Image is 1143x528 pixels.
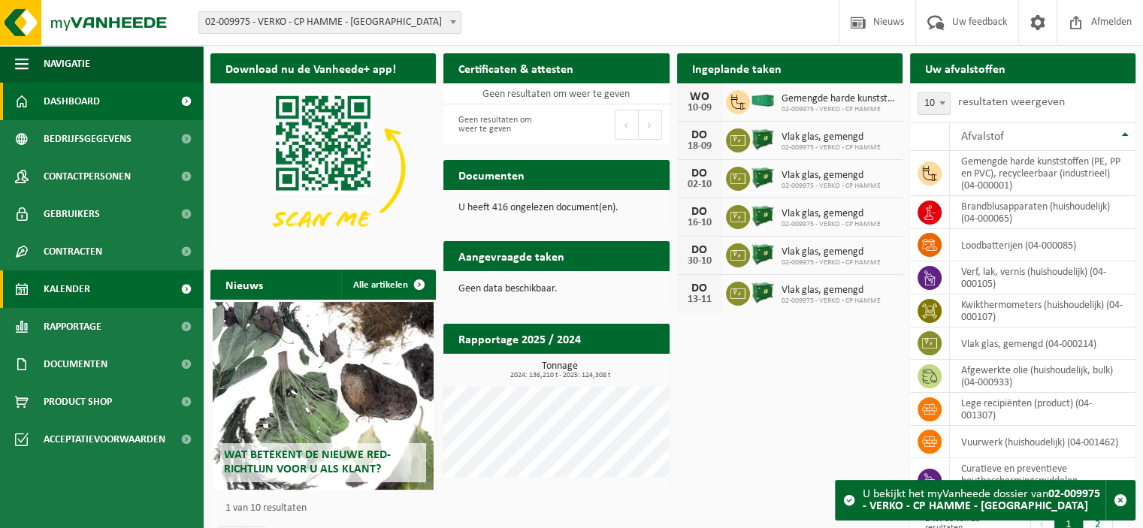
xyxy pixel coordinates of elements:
span: 2024: 136,210 t - 2025: 124,308 t [451,372,669,379]
h2: Aangevraagde taken [443,241,579,270]
div: WO [685,91,715,103]
span: Vlak glas, gemengd [782,285,881,297]
span: Product Shop [44,383,112,421]
h2: Rapportage 2025 / 2024 [443,324,596,353]
img: HK-XC-40-GN-00 [750,94,776,107]
span: 10 [918,92,951,115]
span: 02-009975 - VERKO - CP HAMME [782,105,895,114]
h2: Uw afvalstoffen [910,53,1021,83]
span: 02-009975 - VERKO - CP HAMME - HAMME [199,12,461,33]
a: Bekijk rapportage [558,353,668,383]
button: Previous [615,110,639,140]
span: Contracten [44,233,102,270]
h2: Documenten [443,160,540,189]
h3: Tonnage [451,361,669,379]
td: loodbatterijen (04-000085) [950,229,1135,261]
span: Kalender [44,270,90,308]
span: Dashboard [44,83,100,120]
span: Vlak glas, gemengd [782,246,881,258]
td: verf, lak, vernis (huishoudelijk) (04-000105) [950,261,1135,294]
div: DO [685,282,715,294]
div: DO [685,206,715,218]
div: 10-09 [685,103,715,113]
img: CR-BO-1C-1900-MET-01 [750,203,776,228]
div: DO [685,244,715,256]
span: Acceptatievoorwaarden [44,421,165,458]
a: Alle artikelen [341,270,434,300]
td: kwikthermometers (huishoudelijk) (04-000107) [950,294,1135,327]
h2: Ingeplande taken [677,53,797,83]
div: 18-09 [685,141,715,152]
td: brandblusapparaten (huishoudelijk) (04-000065) [950,196,1135,229]
div: DO [685,129,715,141]
div: 30-10 [685,256,715,267]
span: 02-009975 - VERKO - CP HAMME - HAMME [198,11,461,34]
span: Gebruikers [44,195,100,233]
td: lege recipiënten (product) (04-001307) [950,393,1135,426]
td: vlak glas, gemengd (04-000214) [950,327,1135,360]
span: Navigatie [44,45,90,83]
img: CR-BO-1C-1900-MET-01 [750,126,776,152]
span: Contactpersonen [44,158,131,195]
span: Documenten [44,345,107,383]
td: curatieve en preventieve houtbeschermingsmiddelen (huishoudelijk) (04-001540) [950,458,1135,503]
span: Rapportage [44,308,101,345]
span: 02-009975 - VERKO - CP HAMME [782,297,881,306]
span: 10 [918,93,950,114]
td: gemengde harde kunststoffen (PE, PP en PVC), recycleerbaar (industrieel) (04-000001) [950,151,1135,196]
p: Geen data beschikbaar. [458,284,654,294]
span: Bedrijfsgegevens [44,120,132,158]
img: Download de VHEPlus App [210,83,436,252]
td: vuurwerk (huishoudelijk) (04-001462) [950,426,1135,458]
div: 16-10 [685,218,715,228]
span: Vlak glas, gemengd [782,131,881,143]
td: afgewerkte olie (huishoudelijk, bulk) (04-000933) [950,360,1135,393]
span: Gemengde harde kunststoffen (pe, pp en pvc), recycleerbaar (industrieel) [782,93,895,105]
td: Geen resultaten om weer te geven [443,83,669,104]
p: 1 van 10 resultaten [225,503,428,514]
span: Vlak glas, gemengd [782,170,881,182]
p: U heeft 416 ongelezen document(en). [458,203,654,213]
span: Wat betekent de nieuwe RED-richtlijn voor u als klant? [224,449,391,475]
span: 02-009975 - VERKO - CP HAMME [782,143,881,152]
div: U bekijkt het myVanheede dossier van [863,481,1105,520]
h2: Download nu de Vanheede+ app! [210,53,411,83]
a: Wat betekent de nieuwe RED-richtlijn voor u als klant? [213,302,434,490]
div: 13-11 [685,294,715,305]
div: 02-10 [685,180,715,190]
div: DO [685,167,715,180]
button: Next [639,110,662,140]
span: 02-009975 - VERKO - CP HAMME [782,220,881,229]
span: 02-009975 - VERKO - CP HAMME [782,182,881,191]
div: Geen resultaten om weer te geven [451,108,549,141]
span: Vlak glas, gemengd [782,208,881,220]
h2: Certificaten & attesten [443,53,588,83]
img: CR-BO-1C-1900-MET-01 [750,241,776,267]
strong: 02-009975 - VERKO - CP HAMME - [GEOGRAPHIC_DATA] [863,488,1100,512]
img: CR-BO-1C-1900-MET-01 [750,164,776,190]
img: CR-BO-1C-1900-MET-01 [750,279,776,305]
label: resultaten weergeven [958,96,1065,108]
span: 02-009975 - VERKO - CP HAMME [782,258,881,267]
span: Afvalstof [961,131,1004,143]
h2: Nieuws [210,270,278,299]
